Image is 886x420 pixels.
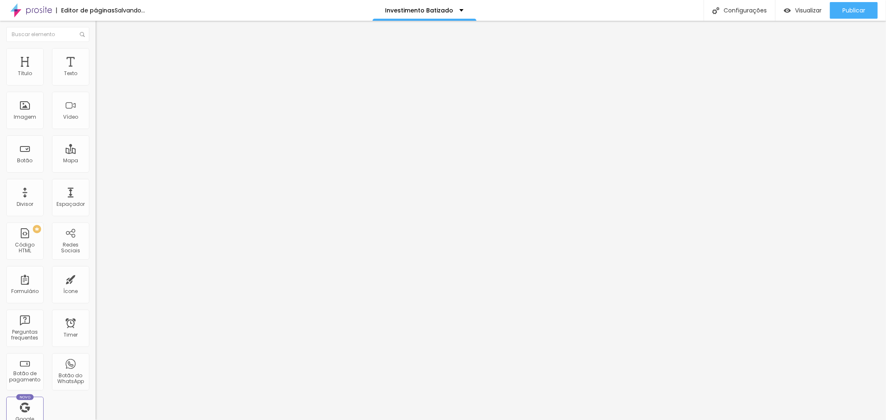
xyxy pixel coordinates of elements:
[17,201,33,207] div: Divisor
[11,288,39,294] div: Formulário
[712,7,719,14] img: Icone
[63,114,78,120] div: Vídeo
[54,373,87,385] div: Botão do WhatsApp
[63,158,78,164] div: Mapa
[115,7,145,13] div: Salvando...
[8,371,41,383] div: Botão de pagamento
[64,332,78,338] div: Timer
[18,71,32,76] div: Título
[784,7,791,14] img: view-1.svg
[16,394,34,400] div: Novo
[14,114,36,120] div: Imagem
[830,2,878,19] button: Publicar
[776,2,830,19] button: Visualizar
[842,7,865,14] span: Publicar
[17,158,33,164] div: Botão
[64,71,77,76] div: Texto
[56,7,115,13] div: Editor de páginas
[6,27,89,42] input: Buscar elemento
[56,201,85,207] div: Espaçador
[8,329,41,341] div: Perguntas frequentes
[64,288,78,294] div: Ícone
[795,7,822,14] span: Visualizar
[80,32,85,37] img: Icone
[54,242,87,254] div: Redes Sociais
[96,21,886,420] iframe: Editor
[385,7,453,13] p: Investimento Batizado
[8,242,41,254] div: Código HTML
